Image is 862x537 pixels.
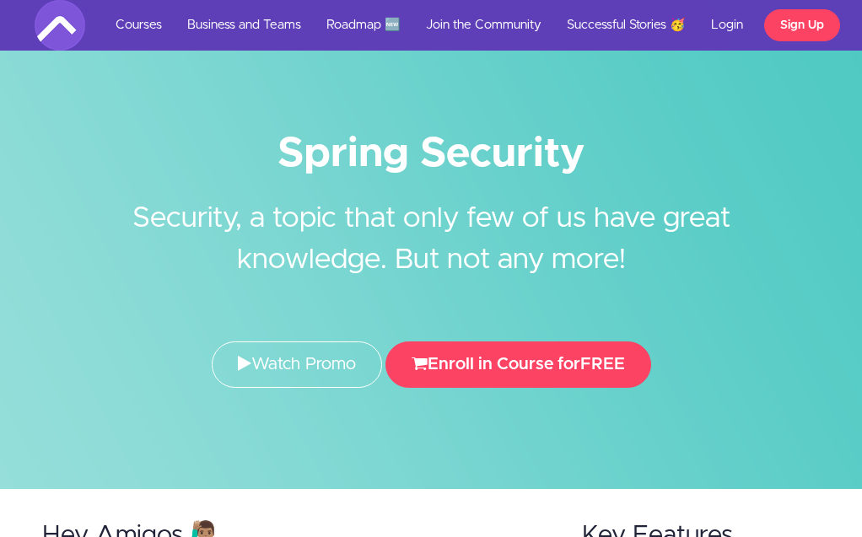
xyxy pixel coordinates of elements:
[385,341,651,388] button: Enroll in Course forFREE
[580,356,625,373] span: FREE
[212,341,382,388] a: Watch Promo
[764,9,840,41] a: Sign Up
[115,173,747,299] h2: Security, a topic that only few of us have great knowledge. But not any more!
[35,135,827,173] h1: Spring Security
